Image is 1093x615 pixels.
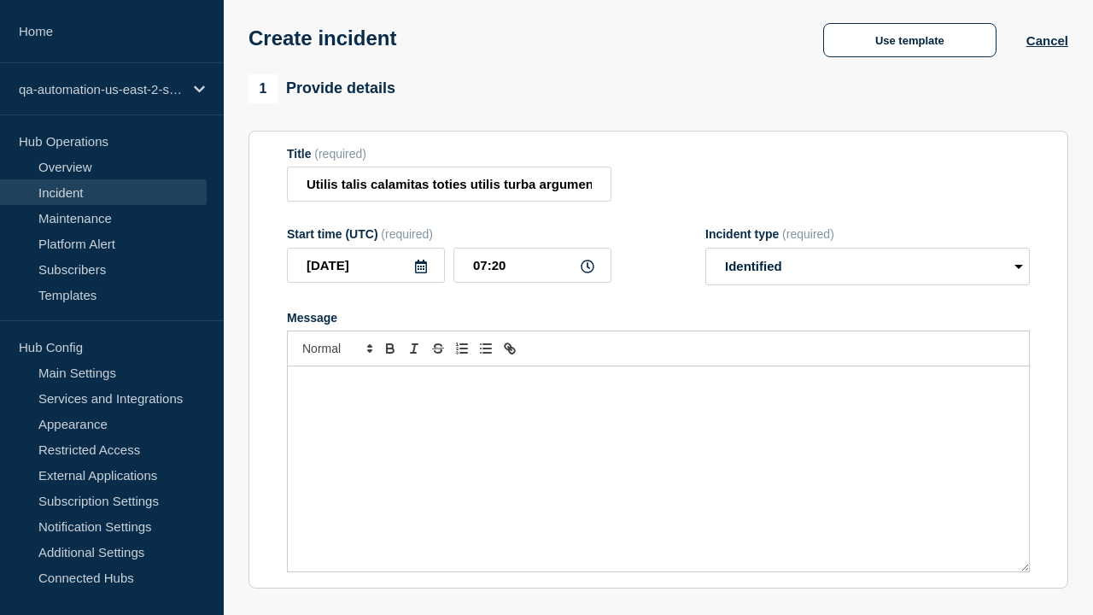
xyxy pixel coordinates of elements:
[402,338,426,359] button: Toggle italic text
[823,23,997,57] button: Use template
[248,74,278,103] span: 1
[782,227,834,241] span: (required)
[19,82,183,97] p: qa-automation-us-east-2-staging
[705,227,1030,241] div: Incident type
[314,147,366,161] span: (required)
[453,248,611,283] input: HH:MM
[287,147,611,161] div: Title
[287,167,611,202] input: Title
[248,26,396,50] h1: Create incident
[1026,33,1068,48] button: Cancel
[705,248,1030,285] select: Incident type
[287,311,1030,325] div: Message
[287,248,445,283] input: YYYY-MM-DD
[498,338,522,359] button: Toggle link
[381,227,433,241] span: (required)
[426,338,450,359] button: Toggle strikethrough text
[474,338,498,359] button: Toggle bulleted list
[287,227,611,241] div: Start time (UTC)
[450,338,474,359] button: Toggle ordered list
[288,366,1029,571] div: Message
[248,74,395,103] div: Provide details
[295,338,378,359] span: Font size
[378,338,402,359] button: Toggle bold text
